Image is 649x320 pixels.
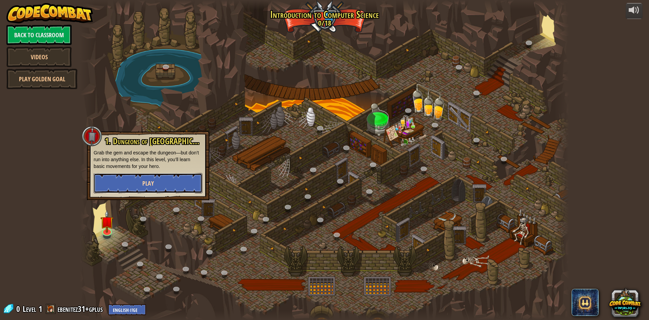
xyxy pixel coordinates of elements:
[100,210,114,233] img: level-banner-unstarted.png
[105,135,215,147] span: 1. Dungeons of [GEOGRAPHIC_DATA]
[142,179,154,188] span: Play
[16,303,22,314] span: 0
[6,3,93,23] img: CodeCombat - Learn how to code by playing a game
[6,47,72,67] a: Videos
[23,303,36,315] span: Level
[626,3,643,19] button: Adjust volume
[6,69,77,89] a: Play Golden Goal
[6,25,72,45] a: Back to Classroom
[94,149,202,170] p: Grab the gem and escape the dungeon—but don’t run into anything else. In this level, you’ll learn...
[39,303,42,314] span: 1
[94,173,202,193] button: Play
[57,303,105,314] a: ebenitez31+gplus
